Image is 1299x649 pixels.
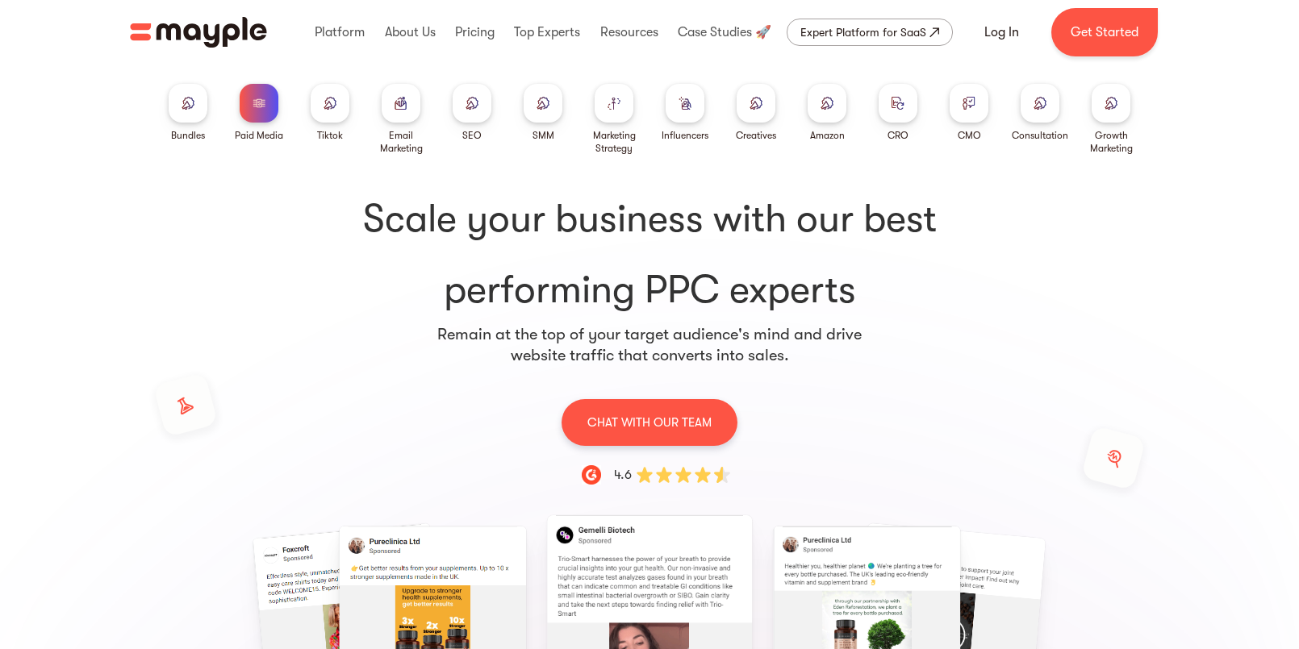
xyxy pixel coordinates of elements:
[1012,129,1068,142] div: Consultation
[372,84,430,155] a: Email Marketing
[524,84,562,142] a: SMM
[533,129,554,142] div: SMM
[317,129,343,142] div: Tiktok
[372,129,430,155] div: Email Marketing
[159,193,1140,245] span: Scale your business with our best
[1012,84,1068,142] a: Consultation
[159,193,1140,316] h1: performing PPC experts
[662,84,708,142] a: Influencers
[130,17,267,48] img: Mayple logo
[808,84,846,142] a: Amazon
[585,129,643,155] div: Marketing Strategy
[462,129,482,142] div: SEO
[587,412,712,433] p: CHAT WITH OUR TEAM
[614,465,632,485] div: 4.6
[235,84,283,142] a: Paid Media
[171,129,205,142] div: Bundles
[965,13,1038,52] a: Log In
[958,129,981,142] div: CMO
[436,324,863,366] p: Remain at the top of your target audience's mind and drive website traffic that converts into sales.
[810,129,845,142] div: Amazon
[888,129,908,142] div: CRO
[950,84,988,142] a: CMO
[1082,129,1140,155] div: Growth Marketing
[800,23,926,42] div: Expert Platform for SaaS
[562,398,737,446] a: CHAT WITH OUR TEAM
[311,84,349,142] a: Tiktok
[1082,84,1140,155] a: Growth Marketing
[736,129,776,142] div: Creatives
[662,129,708,142] div: Influencers
[879,84,917,142] a: CRO
[585,84,643,155] a: Marketing Strategy
[736,84,776,142] a: Creatives
[1051,8,1158,56] a: Get Started
[169,84,207,142] a: Bundles
[787,19,953,46] a: Expert Platform for SaaS
[453,84,491,142] a: SEO
[235,129,283,142] div: Paid Media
